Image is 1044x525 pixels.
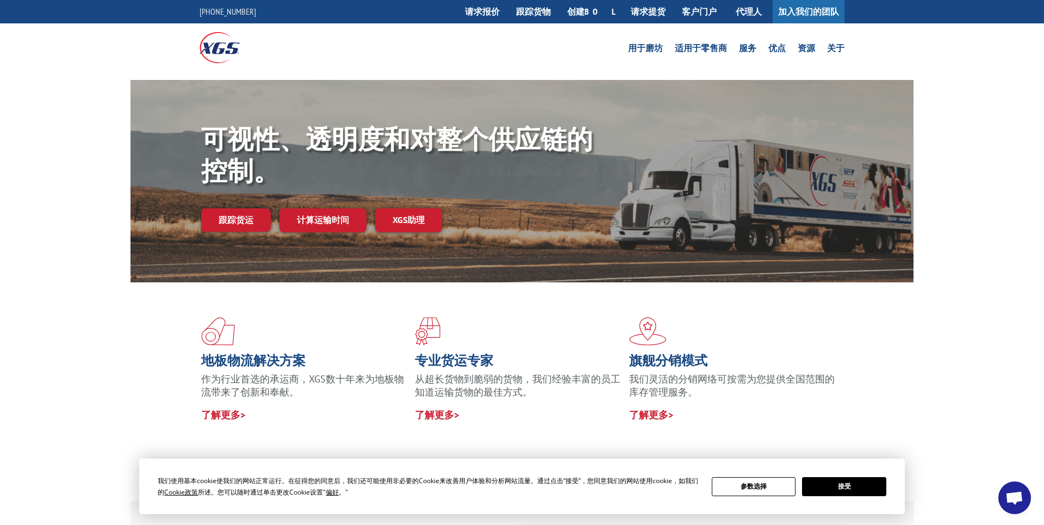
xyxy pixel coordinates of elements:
[415,354,620,373] h1: 专业货运专家
[415,373,620,409] p: 从超长货物到脆弱的货物，我们经验丰富的员工知道运输货物的最佳方式。
[201,317,235,345] img: xgs-图标-总供应链智能-红色
[629,409,675,421] a: 了解更多>
[802,477,886,496] button: 接受
[629,373,835,398] span: 我们灵活的分销网络可按需为您提供全国范围的库存管理服务。
[712,477,796,496] button: 参数选择
[415,409,461,421] a: 了解更多>
[629,354,835,373] h1: 旗舰分销模式
[158,475,699,498] div: 我们使用基本cookie使我们的网站正常运行。在征得您的同意后，我们还可能使用非必要的Cookie来改善用户体验和分析网站流量。通过点击“接受”，您同意我们的网站使用cookie，如我们的 所述...
[739,44,756,56] a: 服务
[675,44,727,56] a: 适用于零售商
[201,354,407,373] h1: 地板物流解决方案
[200,6,256,17] a: [PHONE_NUMBER]
[201,208,271,231] a: 跟踪货运
[827,44,844,56] a: 关于
[998,481,1031,514] div: Open chat
[375,208,442,232] a: XGS助理
[629,317,667,345] img: xgs-图标旗舰分布模型-红色
[201,409,247,421] a: 了解更多>
[164,487,198,497] span: Cookie政策
[279,208,366,232] a: 计算运输时间
[768,44,786,56] a: 优点
[798,44,815,56] a: 资源
[201,122,593,187] b: 可视性、透明度和对整个供应链的控制。
[201,373,404,398] span: 作为行业首选的承运商，XGS数十年来为地板物流带来了创新和奉献。
[139,459,905,514] div: Cookie Consent Prompt
[628,44,663,56] a: 用于磨坊
[415,317,440,345] img: xgs-图标聚焦于地板红色
[326,487,339,497] span: 偏好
